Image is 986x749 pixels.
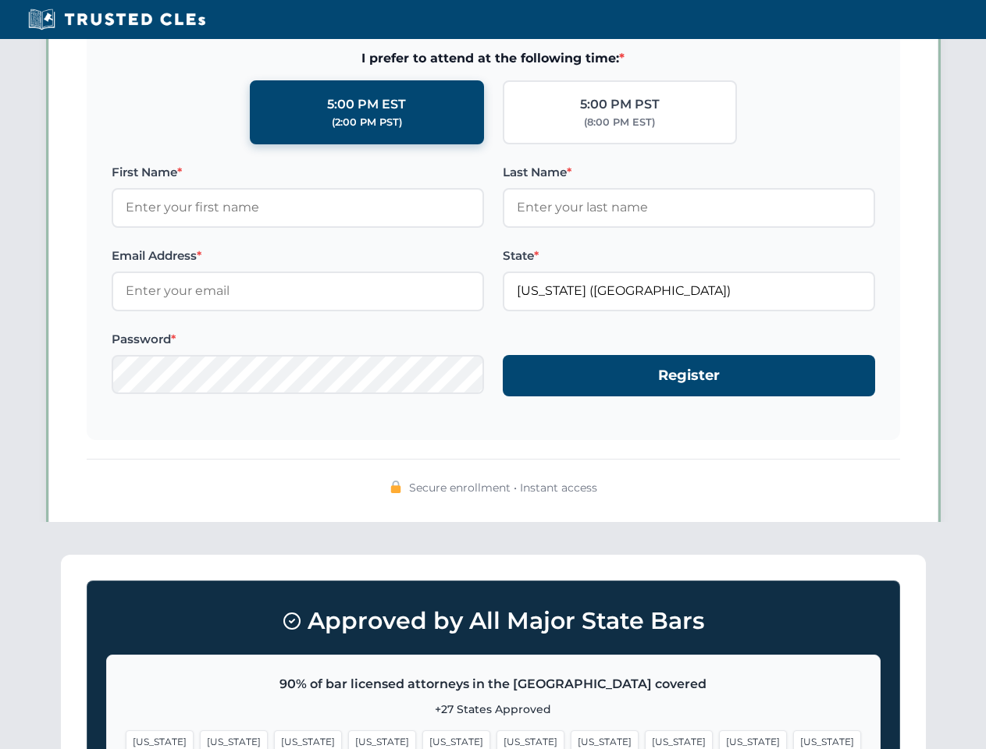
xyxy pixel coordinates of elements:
[126,701,861,718] p: +27 States Approved
[112,330,484,349] label: Password
[106,600,881,642] h3: Approved by All Major State Bars
[503,188,875,227] input: Enter your last name
[584,115,655,130] div: (8:00 PM EST)
[332,115,402,130] div: (2:00 PM PST)
[126,674,861,694] p: 90% of bar licensed attorneys in the [GEOGRAPHIC_DATA] covered
[112,188,484,227] input: Enter your first name
[390,481,402,493] img: 🔒
[112,48,875,69] span: I prefer to attend at the following time:
[112,247,484,265] label: Email Address
[327,94,406,115] div: 5:00 PM EST
[503,247,875,265] label: State
[112,163,484,182] label: First Name
[503,355,875,396] button: Register
[112,272,484,311] input: Enter your email
[503,163,875,182] label: Last Name
[23,8,210,31] img: Trusted CLEs
[409,479,597,496] span: Secure enrollment • Instant access
[503,272,875,311] input: Florida (FL)
[580,94,660,115] div: 5:00 PM PST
